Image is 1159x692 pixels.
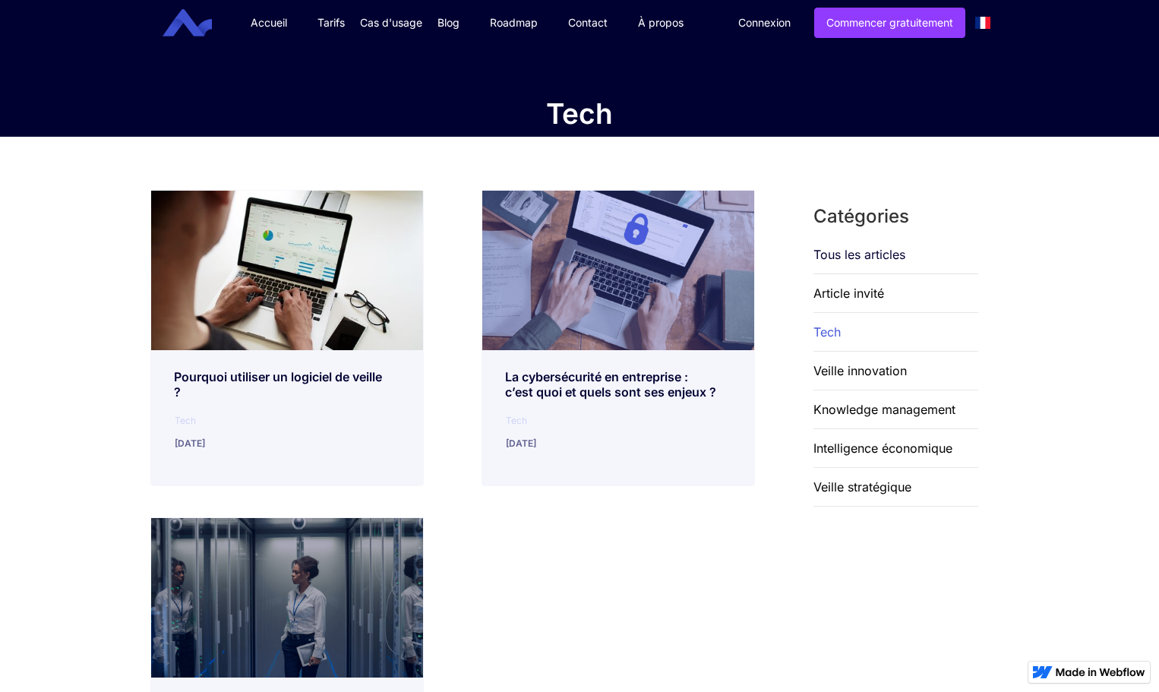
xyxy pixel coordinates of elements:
[360,15,422,30] div: Cas d'usage
[506,415,754,426] div: Tech
[174,358,400,400] a: Pourquoi utiliser un logiciel de veille ?
[813,390,955,428] a: Knowledge management
[505,358,731,400] a: La cybersécurité en entreprise : c’est quoi et quels sont ses enjeux ?
[813,247,905,262] a: Tous les articles
[814,8,965,38] a: Commencer gratuitement
[813,274,884,312] a: Article invité
[813,313,841,351] a: Tech
[813,205,1025,228] h3: Catégories
[813,352,907,390] a: Veille innovation
[1056,668,1145,677] img: Made in Webflow
[546,91,613,137] h1: Tech
[175,426,423,453] div: [DATE]
[813,429,952,467] a: Intelligence économique
[174,9,223,37] a: home
[727,8,802,37] a: Connexion
[506,426,754,453] div: [DATE]
[813,468,911,506] a: Veille stratégique
[174,369,400,400] div: Pourquoi utiliser un logiciel de veille ?
[175,415,423,426] div: Tech
[505,369,731,400] div: La cybersécurité en entreprise : c’est quoi et quels sont ses enjeux ?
